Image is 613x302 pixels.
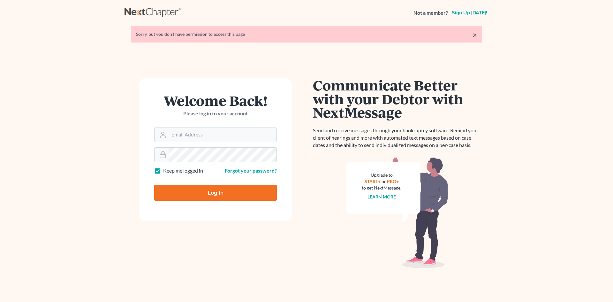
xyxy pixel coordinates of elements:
h1: Welcome Back! [154,94,277,107]
strong: Not a member? [413,9,448,17]
img: nextmessage_bg-59042aed3d76b12b5cd301f8e5b87938c9018125f34e5fa2b7a6b67550977c72.svg [346,157,449,268]
input: Email Address [169,128,276,142]
p: Send and receive messages through your bankruptcy software. Remind your client of hearings and mo... [313,127,482,149]
label: Keep me logged in [163,167,203,174]
div: Upgrade to [362,172,401,178]
a: START+ [365,179,381,184]
a: × [473,31,477,39]
div: to get NextMessage. [362,185,401,191]
div: Sorry, but you don't have permission to access this page [136,31,477,37]
a: PRO+ [387,179,399,184]
span: or [382,179,386,184]
a: Sign up [DATE]! [450,10,488,15]
input: Log In [154,185,277,201]
a: Forgot your password? [225,167,277,174]
p: Please log in to your account [154,110,277,117]
h1: Communicate Better with your Debtor with NextMessage [313,78,482,119]
a: Learn more [367,194,396,199]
